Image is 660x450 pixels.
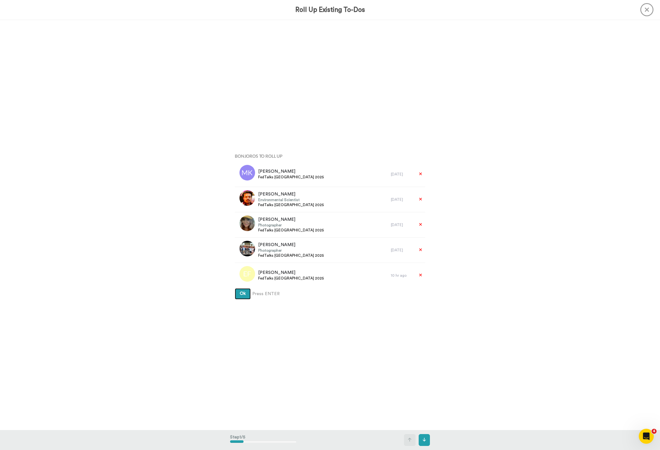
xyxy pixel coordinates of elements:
[391,273,413,278] div: 10 hr ago
[258,242,324,248] span: [PERSON_NAME]
[10,10,15,15] img: logo_orange.svg
[295,6,365,13] h3: Roll Up Existing To-Dos
[391,197,413,202] div: [DATE]
[258,202,324,207] span: FedTalks [GEOGRAPHIC_DATA] 2025
[235,154,425,158] h4: Bonjoros To Roll Up
[239,190,255,206] img: 430ec431-52b1-4431-83ba-70665495eb97.jpg
[258,168,324,175] span: [PERSON_NAME]
[240,291,246,296] span: Ok
[391,248,413,253] div: [DATE]
[24,37,56,41] div: Domain Overview
[235,288,251,299] button: Ok
[17,10,31,15] div: v 4.0.25
[239,241,255,256] img: a424767c-9de3-4a23-bc8f-8066b261f86a.jpg
[639,429,654,444] iframe: Intercom live chat
[258,276,324,281] span: FedTalks [GEOGRAPHIC_DATA] 2025
[239,165,255,180] img: mk.png
[258,175,324,180] span: FedTalks [GEOGRAPHIC_DATA] 2025
[258,248,324,253] span: Photographer
[258,197,324,202] span: Environmental Scientist
[258,253,324,258] span: FedTalks [GEOGRAPHIC_DATA] 2025
[230,431,297,449] div: Step 1 / 5
[258,228,324,233] span: FedTalks [GEOGRAPHIC_DATA] 2025
[69,37,105,41] div: Keywords by Traffic
[16,16,69,21] div: Domain: [DOMAIN_NAME]
[258,191,324,197] span: [PERSON_NAME]
[252,291,280,297] span: Press ENTER
[258,223,324,228] span: Photographer
[258,216,324,223] span: [PERSON_NAME]
[391,222,413,227] div: [DATE]
[258,270,324,276] span: [PERSON_NAME]
[17,36,22,41] img: tab_domain_overview_orange.svg
[10,16,15,21] img: website_grey.svg
[391,172,413,177] div: [DATE]
[62,36,67,41] img: tab_keywords_by_traffic_grey.svg
[239,266,255,282] img: ef.png
[239,215,255,231] img: cbf2afa4-a816-4d0b-aa31-118b50132a44.jpg
[652,429,657,434] span: 4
